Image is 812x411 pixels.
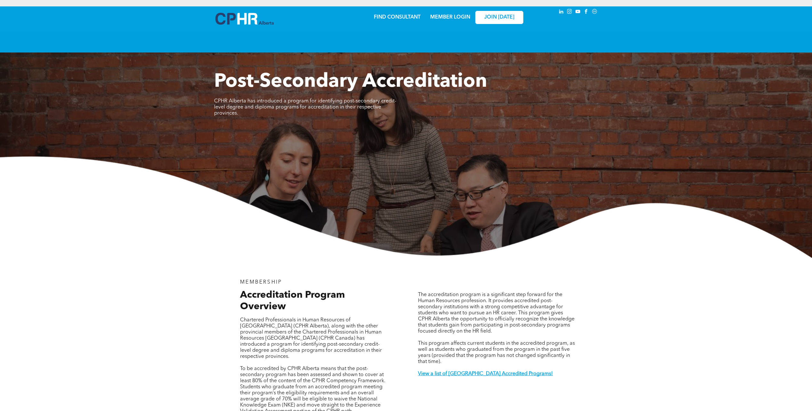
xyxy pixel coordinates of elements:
[214,72,487,92] span: Post-Secondary Accreditation
[430,15,470,20] a: MEMBER LOGIN
[374,15,421,20] a: FIND CONSULTANT
[475,11,523,24] a: JOIN [DATE]
[575,8,582,17] a: youtube
[418,371,553,376] a: View a list of [GEOGRAPHIC_DATA] Accredited Programs!
[240,280,282,285] span: MEMBERSHIP
[215,13,274,25] img: A blue and white logo for cp alberta
[558,8,565,17] a: linkedin
[583,8,590,17] a: facebook
[418,292,575,334] span: The accreditation program is a significant step forward for the Human Resources profession. It pr...
[418,341,575,364] span: This program affects current students in the accredited program, as well as students who graduate...
[214,99,396,116] span: CPHR Alberta has introduced a program for identifying post-secondary credit-level degree and dipl...
[566,8,573,17] a: instagram
[484,14,514,20] span: JOIN [DATE]
[240,318,382,359] span: Chartered Professionals in Human Resources of [GEOGRAPHIC_DATA] (CPHR Alberta), along with the ot...
[591,8,598,17] a: Social network
[240,290,345,311] span: Accreditation Program Overview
